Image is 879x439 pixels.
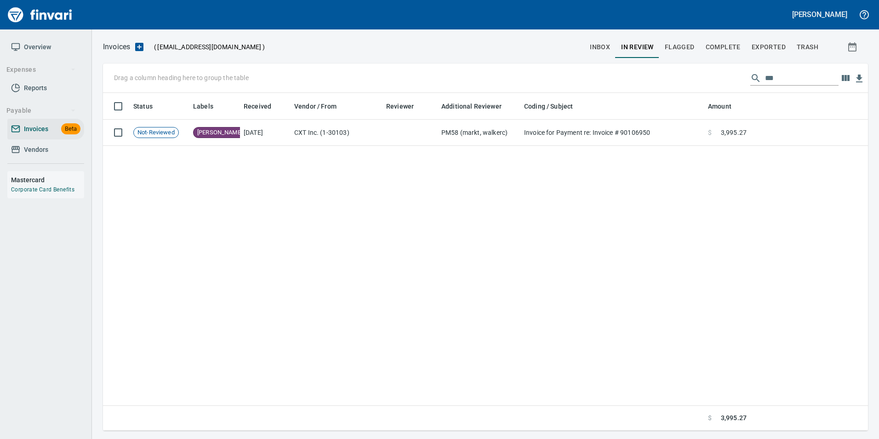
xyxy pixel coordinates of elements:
span: Amount [708,101,743,112]
h6: Mastercard [11,175,84,185]
button: Payable [3,102,80,119]
h5: [PERSON_NAME] [792,10,847,19]
a: Overview [7,37,84,58]
span: Coding / Subject [524,101,585,112]
span: Labels [193,101,213,112]
img: Finvari [6,4,74,26]
span: Not-Reviewed [134,128,178,137]
span: Coding / Subject [524,101,573,112]
a: InvoicesBeta [7,119,84,139]
button: [PERSON_NAME] [790,7,850,22]
span: Received [244,101,283,112]
button: Download Table [852,72,866,86]
span: Vendor / From [294,101,348,112]
span: Payable [6,105,76,116]
span: Reviewer [386,101,414,112]
span: [PERSON_NAME] [194,128,246,137]
span: Reviewer [386,101,426,112]
span: Additional Reviewer [441,101,502,112]
a: Corporate Card Benefits [11,186,74,193]
button: Choose columns to display [839,71,852,85]
button: Show invoices within a particular date range [839,39,868,55]
span: Amount [708,101,731,112]
a: Vendors [7,139,84,160]
p: Invoices [103,41,130,52]
span: Vendors [24,144,48,156]
span: In Review [621,41,654,53]
span: inbox [590,41,610,53]
a: Reports [7,78,84,98]
span: Status [133,101,165,112]
button: Expenses [3,61,80,78]
span: Expenses [6,64,76,75]
span: Vendor / From [294,101,337,112]
span: Beta [61,124,80,134]
span: [EMAIL_ADDRESS][DOMAIN_NAME] [156,42,262,52]
button: Upload an Invoice [130,41,148,52]
p: ( ) [148,42,265,52]
span: Received [244,101,271,112]
p: Drag a column heading here to group the table [114,73,249,82]
td: CXT Inc. (1-30103) [291,120,382,146]
span: Status [133,101,153,112]
span: Invoices [24,123,48,135]
span: Labels [193,101,225,112]
span: $ [708,413,712,423]
td: Invoice for Payment re: Invoice # 90106950 [520,120,704,146]
span: Exported [752,41,786,53]
td: PM58 (markt, walkerc) [438,120,520,146]
span: Reports [24,82,47,94]
span: 3,995.27 [721,128,747,137]
span: Overview [24,41,51,53]
span: Flagged [665,41,695,53]
span: trash [797,41,818,53]
span: 3,995.27 [721,413,747,423]
td: [DATE] [240,120,291,146]
nav: breadcrumb [103,41,130,52]
span: Complete [706,41,741,53]
span: $ [708,128,712,137]
span: Additional Reviewer [441,101,514,112]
